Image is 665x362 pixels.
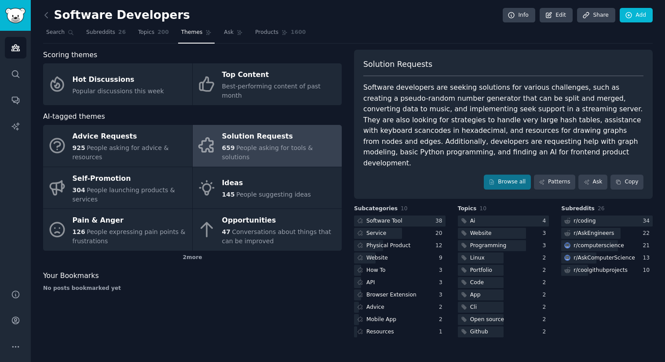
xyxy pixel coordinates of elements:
[73,228,85,235] span: 126
[73,88,164,95] span: Popular discussions this week
[543,267,549,274] div: 2
[193,125,342,167] a: Solution Requests659People asking for tools & solutions
[564,255,570,261] img: AskComputerScience
[439,279,446,287] div: 3
[458,314,549,325] a: Open source2
[543,316,549,324] div: 2
[86,29,115,37] span: Subreddits
[354,314,446,325] a: Mobile App2
[470,291,481,299] div: App
[643,242,653,250] div: 21
[470,303,477,311] div: Cli
[73,144,169,161] span: People asking for advice & resources
[458,216,549,227] a: Ai4
[561,240,653,251] a: computersciencer/computerscience21
[458,240,549,251] a: Programming3
[83,26,129,44] a: Subreddits26
[354,326,446,337] a: Resources1
[543,230,549,238] div: 3
[564,242,570,249] img: computerscience
[439,316,446,324] div: 2
[222,191,235,198] span: 145
[620,8,653,23] a: Add
[470,217,475,225] div: Ai
[222,176,311,190] div: Ideas
[73,186,85,194] span: 304
[73,130,188,144] div: Advice Requests
[543,303,549,311] div: 2
[221,26,246,44] a: Ask
[366,267,386,274] div: How To
[543,328,549,336] div: 2
[458,277,549,288] a: Code2
[73,186,175,203] span: People launching products & services
[543,254,549,262] div: 2
[561,205,595,213] span: Subreddits
[574,217,596,225] div: r/ coding
[354,205,398,213] span: Subcategories
[561,228,653,239] a: r/AskEngineers22
[458,205,477,213] span: Topics
[354,265,446,276] a: How To3
[470,267,492,274] div: Portfolio
[157,29,169,37] span: 200
[366,303,384,311] div: Advice
[222,83,321,99] span: Best-performing content of past month
[363,59,432,70] span: Solution Requests
[543,242,549,250] div: 3
[73,144,85,151] span: 925
[435,242,446,250] div: 12
[224,29,234,37] span: Ask
[470,230,492,238] div: Website
[598,205,605,212] span: 26
[470,279,484,287] div: Code
[439,328,446,336] div: 1
[118,29,126,37] span: 26
[470,254,485,262] div: Linux
[534,175,575,190] a: Patterns
[43,285,342,293] div: No posts bookmarked yet
[458,252,549,263] a: Linux2
[439,254,446,262] div: 9
[366,291,417,299] div: Browser Extension
[561,216,653,227] a: r/coding34
[643,254,653,262] div: 13
[366,254,388,262] div: Website
[458,265,549,276] a: Portfolio2
[354,302,446,313] a: Advice2
[222,228,230,235] span: 47
[470,242,507,250] div: Programming
[43,50,97,61] span: Scoring themes
[543,217,549,225] div: 4
[43,167,192,209] a: Self-Promotion304People launching products & services
[43,63,192,105] a: Hot DiscussionsPopular discussions this week
[439,303,446,311] div: 2
[135,26,172,44] a: Topics200
[458,289,549,300] a: App2
[439,267,446,274] div: 3
[574,242,624,250] div: r/ computerscience
[255,29,278,37] span: Products
[222,130,337,144] div: Solution Requests
[435,230,446,238] div: 20
[366,316,396,324] div: Mobile App
[222,68,337,82] div: Top Content
[354,216,446,227] a: Software Tool38
[610,175,643,190] button: Copy
[138,29,154,37] span: Topics
[252,26,309,44] a: Products1600
[43,111,105,122] span: AI-tagged themes
[291,29,306,37] span: 1600
[354,289,446,300] a: Browser Extension3
[401,205,408,212] span: 10
[470,328,488,336] div: Github
[574,267,627,274] div: r/ coolgithubprojects
[73,228,186,245] span: People expressing pain points & frustrations
[5,8,26,23] img: GummySearch logo
[503,8,535,23] a: Info
[435,217,446,225] div: 38
[574,254,635,262] div: r/ AskComputerScience
[193,167,342,209] a: Ideas145People suggesting ideas
[354,240,446,251] a: Physical Product12
[543,291,549,299] div: 2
